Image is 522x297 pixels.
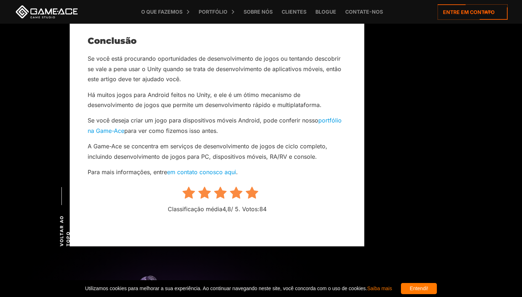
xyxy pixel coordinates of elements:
font: para ver como fizemos isso antes. [124,127,218,134]
font: Entendi! [410,286,428,291]
font: Contate-nos [345,9,383,15]
font: Voltar ao topo [59,215,71,246]
a: Entre em contato [438,4,508,20]
font: . [236,168,238,176]
font: Conclusão [88,36,137,46]
font: Classificação média [168,205,222,213]
font: Sobre nós [244,9,273,15]
font: / 5. Votos: [231,205,259,213]
a: em contato conosco aqui [167,168,236,176]
a: Saiba mais [367,286,392,291]
font: Blogue [315,9,336,15]
font: Se você deseja criar um jogo para dispositivos móveis Android, pode conferir nosso [88,117,318,124]
font: Se você está procurando oportunidades de desenvolvimento de jogos ou tentando descobrir se vale a... [88,55,341,83]
font: 84 [259,205,267,213]
font: Portfólio [199,9,227,15]
font: 4,8 [222,205,231,213]
font: Há muitos jogos para Android feitos no Unity, e ele é um ótimo mecanismo de desenvolvimento de jo... [88,91,322,108]
font: A Game-Ace se concentra em serviços de desenvolvimento de jogos de ciclo completo, incluindo dese... [88,143,327,160]
a: portfólio na Game-Ace [88,117,342,134]
font: O que fazemos [141,9,183,15]
font: Clientes [282,9,306,15]
font: Utilizamos cookies para melhorar a sua experiência. Ao continuar navegando neste site, você conco... [85,286,367,291]
font: Para mais informações, entre [88,168,167,176]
